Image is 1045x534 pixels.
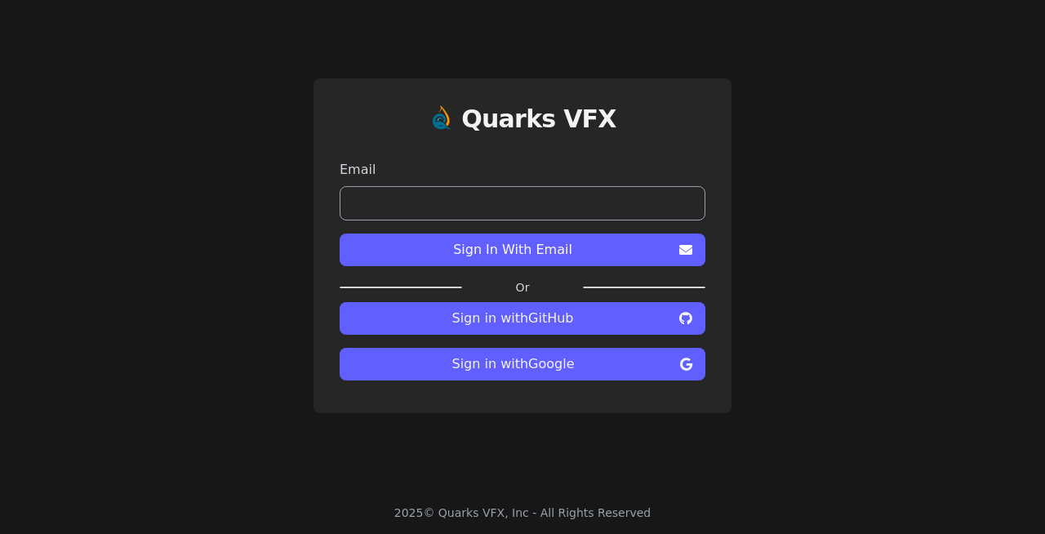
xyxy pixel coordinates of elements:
button: Sign in withGoogle [340,348,705,380]
span: Sign in with GitHub [353,309,673,328]
span: Sign In With Email [353,240,673,260]
h1: Quarks VFX [461,105,616,134]
label: Or [462,279,583,296]
label: Email [340,160,705,180]
span: Sign in with Google [353,354,674,374]
div: 2025 © Quarks VFX, Inc - All Rights Reserved [394,505,651,521]
button: Sign in withGitHub [340,302,705,335]
a: Quarks VFX [461,105,616,147]
button: Sign In With Email [340,234,705,266]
